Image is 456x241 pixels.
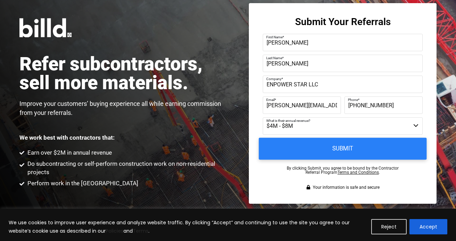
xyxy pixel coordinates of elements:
input: Submit [259,138,427,160]
p: By clicking Submit, you agree to be bound by the Contractor Referral Program . [287,166,399,174]
span: Your information is safe and secure [311,185,380,190]
span: Company [266,77,282,81]
span: Do subcontracting or self-perform construction work on non-residential projects [26,160,228,177]
span: Earn over $2M in annual revenue [26,149,112,157]
p: We use cookies to improve user experience and analyze website traffic. By clicking “Accept” and c... [9,218,366,235]
span: Last Name [266,56,282,60]
p: We work best with contractors that: [19,135,115,141]
p: Improve your customers’ buying experience all while earning commission from your referrals. [19,99,228,117]
h1: Refer subcontractors, sell more materials. [19,55,228,92]
button: Reject [371,219,407,234]
a: Terms [133,227,148,234]
h3: Submit Your Referrals [295,17,391,27]
span: Phone [348,98,358,102]
a: Terms and Conditions [337,170,379,175]
span: Email [266,98,275,102]
span: Perform work in the [GEOGRAPHIC_DATA] [26,179,138,188]
button: Accept [409,219,447,234]
a: Policies [106,227,123,234]
span: First Name [266,35,283,39]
